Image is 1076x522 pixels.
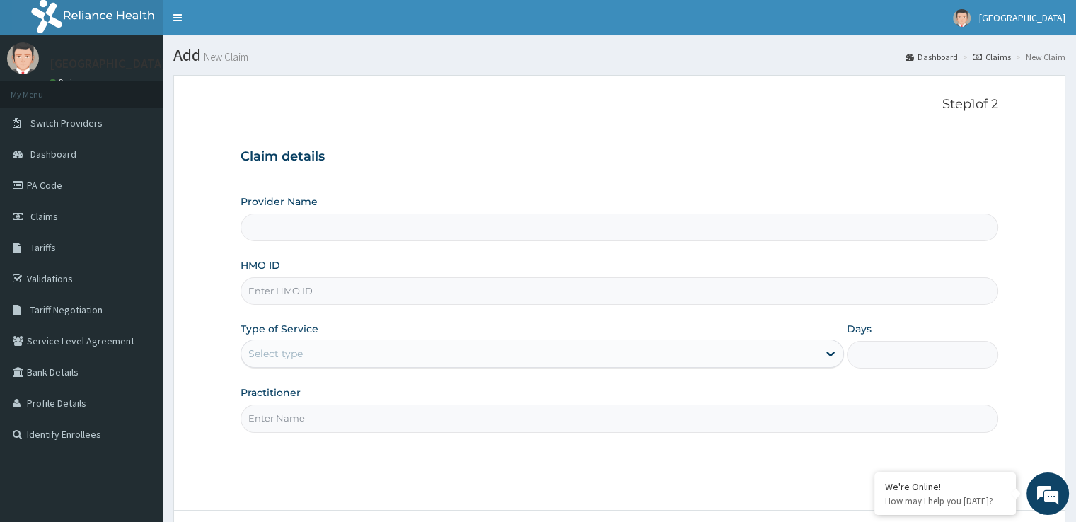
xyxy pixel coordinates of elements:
[241,405,997,432] input: Enter Name
[979,11,1065,24] span: [GEOGRAPHIC_DATA]
[973,51,1011,63] a: Claims
[30,210,58,223] span: Claims
[7,42,39,74] img: User Image
[885,495,1005,507] p: How may I help you today?
[241,258,280,272] label: HMO ID
[847,322,872,336] label: Days
[241,322,318,336] label: Type of Service
[50,57,166,70] p: [GEOGRAPHIC_DATA]
[173,46,1065,64] h1: Add
[30,148,76,161] span: Dashboard
[241,195,318,209] label: Provider Name
[241,97,997,112] p: Step 1 of 2
[30,117,103,129] span: Switch Providers
[241,385,301,400] label: Practitioner
[30,241,56,254] span: Tariffs
[30,303,103,316] span: Tariff Negotiation
[1012,51,1065,63] li: New Claim
[953,9,971,27] img: User Image
[248,347,303,361] div: Select type
[241,149,997,165] h3: Claim details
[50,77,83,87] a: Online
[885,480,1005,493] div: We're Online!
[201,52,248,62] small: New Claim
[241,277,997,305] input: Enter HMO ID
[906,51,958,63] a: Dashboard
